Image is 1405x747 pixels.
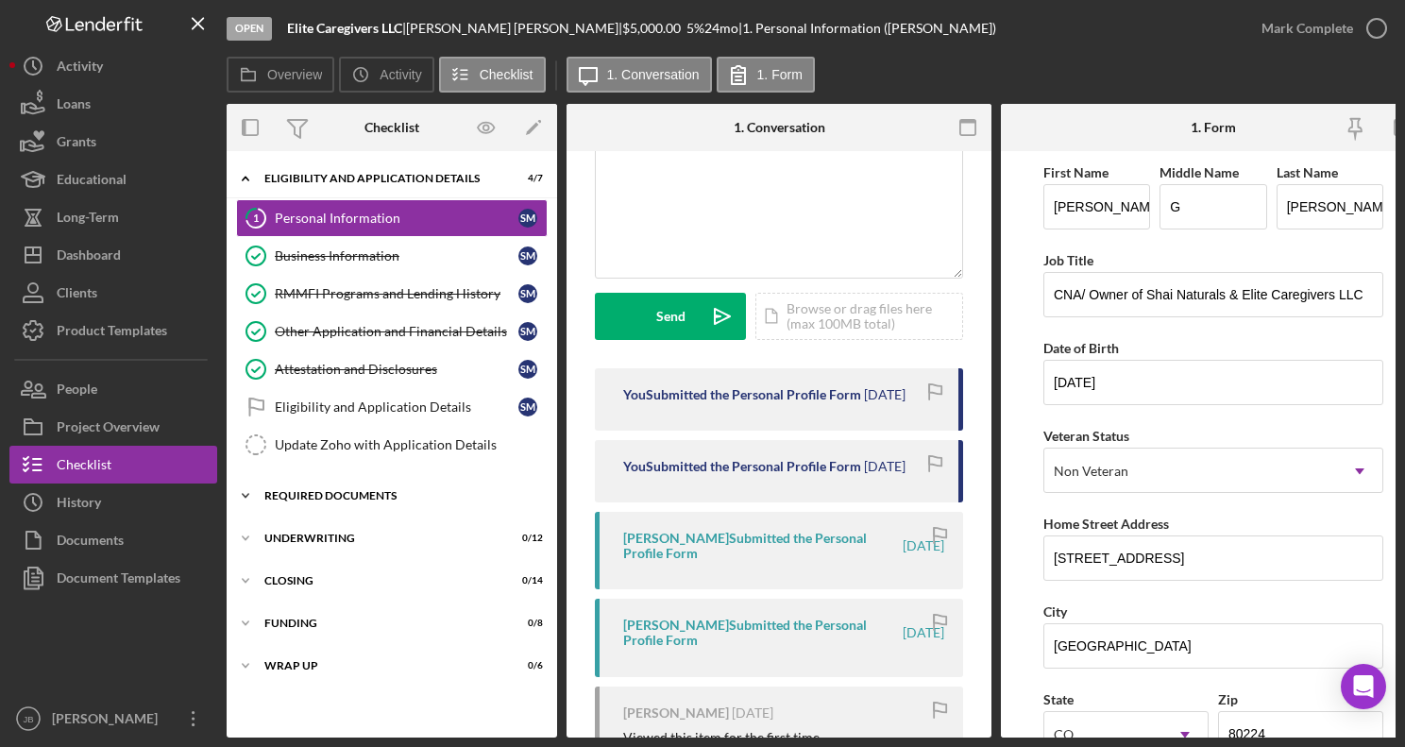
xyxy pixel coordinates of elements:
[57,198,119,241] div: Long-Term
[1043,516,1169,532] label: Home Street Address
[518,246,537,265] div: S M
[623,730,822,745] div: Viewed this item for the first time.
[236,275,548,313] a: RMMFI Programs and Lending HistorySM
[264,173,496,184] div: Eligibility and Application Details
[9,446,217,484] button: Checklist
[57,47,103,90] div: Activity
[518,284,537,303] div: S M
[275,399,518,415] div: Eligibility and Application Details
[9,559,217,597] button: Document Templates
[57,274,97,316] div: Clients
[57,446,111,488] div: Checklist
[757,67,803,82] label: 1. Form
[518,360,537,379] div: S M
[439,57,546,93] button: Checklist
[509,173,543,184] div: 4 / 7
[1261,9,1353,47] div: Mark Complete
[275,286,518,301] div: RMMFI Programs and Lending History
[686,21,704,36] div: 5 %
[57,312,167,354] div: Product Templates
[734,120,825,135] div: 1. Conversation
[567,57,712,93] button: 1. Conversation
[607,67,700,82] label: 1. Conversation
[57,408,160,450] div: Project Overview
[704,21,738,36] div: 24 mo
[236,237,548,275] a: Business InformationSM
[518,398,537,416] div: S M
[518,322,537,341] div: S M
[9,484,217,521] button: History
[1043,164,1109,180] label: First Name
[9,274,217,312] a: Clients
[595,293,746,340] button: Send
[253,212,259,224] tspan: 1
[275,437,547,452] div: Update Zoho with Application Details
[9,312,217,349] button: Product Templates
[509,618,543,629] div: 0 / 8
[1043,340,1119,356] label: Date of Birth
[23,714,33,724] text: JB
[264,618,496,629] div: FUNDING
[227,57,334,93] button: Overview
[509,533,543,544] div: 0 / 12
[480,67,533,82] label: Checklist
[287,20,402,36] b: Elite Caregivers LLC
[518,209,537,228] div: S M
[275,211,518,226] div: Personal Information
[864,387,906,402] time: 2025-06-12 20:30
[275,324,518,339] div: Other Application and Financial Details
[622,21,686,36] div: $5,000.00
[9,161,217,198] button: Educational
[57,85,91,127] div: Loans
[236,199,548,237] a: 1Personal InformationSM
[9,47,217,85] button: Activity
[1160,164,1239,180] label: Middle Name
[738,21,996,36] div: | 1. Personal Information ([PERSON_NAME])
[717,57,815,93] button: 1. Form
[380,67,421,82] label: Activity
[903,625,944,640] time: 2025-05-30 20:01
[9,236,217,274] button: Dashboard
[9,85,217,123] button: Loans
[9,700,217,738] button: JB[PERSON_NAME]
[1277,164,1338,180] label: Last Name
[236,350,548,388] a: Attestation and DisclosuresSM
[275,248,518,263] div: Business Information
[864,459,906,474] time: 2025-06-12 15:25
[1218,691,1238,707] label: Zip
[623,618,900,648] div: [PERSON_NAME] Submitted the Personal Profile Form
[287,21,406,36] div: |
[267,67,322,82] label: Overview
[656,293,686,340] div: Send
[9,198,217,236] button: Long-Term
[57,161,127,203] div: Educational
[9,408,217,446] button: Project Overview
[57,123,96,165] div: Grants
[1043,603,1067,620] label: City
[1191,120,1236,135] div: 1. Form
[57,370,97,413] div: People
[623,531,900,561] div: [PERSON_NAME] Submitted the Personal Profile Form
[623,387,861,402] div: You Submitted the Personal Profile Form
[509,660,543,671] div: 0 / 6
[1043,252,1093,268] label: Job Title
[9,370,217,408] button: People
[236,388,548,426] a: Eligibility and Application DetailsSM
[264,660,496,671] div: Wrap Up
[903,538,944,553] time: 2025-05-30 20:08
[9,123,217,161] button: Grants
[227,17,272,41] div: Open
[57,236,121,279] div: Dashboard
